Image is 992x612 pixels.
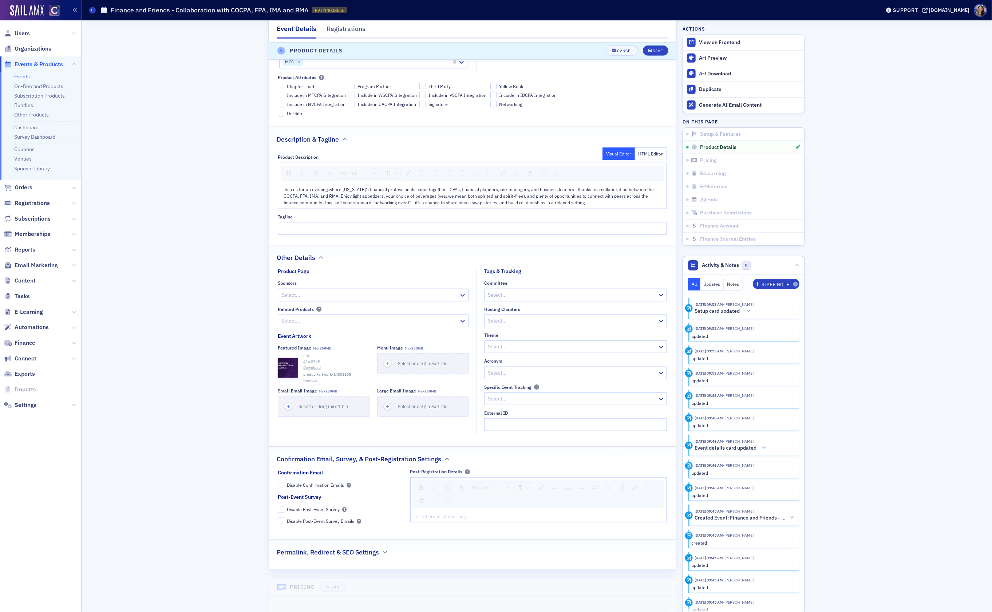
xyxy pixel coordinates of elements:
div: Underline [443,483,454,493]
div: Committee [484,280,507,286]
div: rdw-textalign-control [548,482,602,493]
div: Strikethrough [457,483,467,493]
div: Product Description [278,154,319,160]
input: Disable Confirmation Emails [278,482,284,489]
div: Ordered [485,168,494,178]
span: Max [405,346,423,351]
span: Setup & Features [700,131,741,138]
button: Updates [700,278,724,291]
div: rdw-dropdown [515,482,533,493]
label: Include in MTCPA Integration [278,92,346,98]
a: Connect [4,355,36,363]
div: rdw-link-control [628,482,642,493]
div: updated [692,377,795,384]
div: Theme [484,332,498,338]
button: Setup card updated [695,307,754,315]
button: Event details card updated [695,444,770,452]
a: Art Download [683,66,805,82]
h4: Product Details [290,47,343,55]
h2: Other Details [277,253,315,262]
span: Product Details [700,144,737,151]
div: Staff Note [762,283,790,287]
input: Yellow Book [490,83,497,90]
div: Right [444,168,454,178]
div: Redo [443,495,453,506]
span: Profile [974,4,987,17]
div: Update [685,414,693,422]
span: Select or drag max 1 file [398,360,447,366]
time: 8/26/2025 09:53 AM [695,302,723,307]
a: Block Type [470,483,513,493]
span: 250MB [320,346,332,351]
h5: Event details card updated [695,445,757,451]
input: Include in VSCPA Integration [419,92,426,98]
div: 434.87 KB [303,359,369,365]
button: Select or drag max 1 file [377,353,469,374]
a: Coupons [14,146,35,153]
div: rdw-block-control [469,482,514,493]
input: Include in MTCPA Integration [278,92,284,98]
span: Tasks [15,292,30,300]
span: Reports [15,246,35,254]
span: Content [15,277,36,285]
input: Include in UACPA Integration [349,101,355,107]
span: Join us for an evening where [US_STATE]’s financial professionals come together—CPAs, financial p... [284,186,655,206]
a: Dashboard [14,124,39,131]
time: 8/26/2025 09:46 AM [695,485,723,490]
span: Tiffany Carson [723,371,754,376]
span: Third Party [428,83,451,90]
span: Pricing [700,157,717,164]
label: On-Site [278,110,346,117]
div: Duplicate [699,86,801,93]
span: Automations [15,323,49,331]
a: Venues [14,155,32,162]
h2: Confirmation Email, Survey, & Post-Registration Settings [277,454,441,464]
button: Hide [320,582,345,592]
div: Remove [524,168,535,178]
div: Undo [538,168,548,178]
div: rdw-list-control [469,168,496,179]
a: Bundles [14,102,33,108]
img: SailAMX [10,5,44,17]
div: rdw-history-control [428,495,454,506]
span: Organizations [15,45,51,53]
div: rdw-toolbar [281,166,664,181]
a: Font Size [383,168,400,178]
div: Registrations [327,24,365,37]
span: Tiffany Carson [723,533,754,538]
div: Activity [685,512,693,519]
a: Events [14,73,30,80]
a: Art Preview [683,51,805,66]
div: Post-Registration Details [410,469,463,474]
span: Max [313,346,332,351]
input: Signature [419,101,426,107]
span: E-Materials [700,183,728,190]
span: Tiffany Carson [723,348,754,354]
div: Strikethrough [324,168,335,178]
button: Visual Editor [602,147,635,160]
h2: Permalink, Redirect & SEO Settings [277,548,379,557]
img: SailAMX [49,5,60,16]
button: Duplicate [683,82,805,97]
span: Max [418,389,436,394]
div: Save [653,49,663,53]
span: Select or drag max 1 file [299,403,348,409]
div: Art Preview [699,55,801,62]
span: Include in VSCPA Integration [428,92,486,98]
button: Remove [303,378,317,383]
div: rdw-block-control [336,168,382,179]
div: Center [430,168,441,178]
div: rdw-editor [284,186,661,206]
time: 8/26/2025 09:48 AM [695,393,723,398]
div: Center [563,483,573,493]
div: Large Email Image [377,388,416,394]
div: Left [417,168,427,178]
div: Bold [284,168,293,178]
div: Disable Post-Event Survey [287,506,340,513]
span: E-Learning [15,308,43,316]
div: rdw-dropdown [470,482,513,493]
span: Program Partner [357,83,391,90]
div: PNG [303,353,369,359]
button: HTML Editor [635,147,667,160]
span: Imports [15,386,36,394]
